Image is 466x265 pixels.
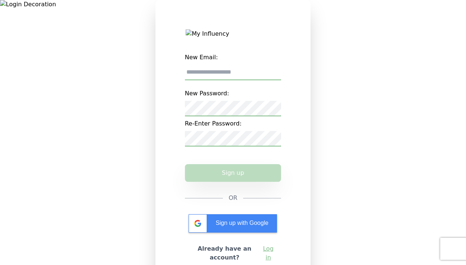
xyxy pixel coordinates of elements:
span: Sign up with Google [216,220,268,226]
label: Re-Enter Password: [185,116,281,131]
img: My Influency [186,29,280,38]
button: Sign up [185,164,281,182]
label: New Email: [185,50,281,65]
div: Sign up with Google [189,214,277,233]
h2: Already have an account? [191,244,259,262]
span: OR [229,194,238,202]
label: New Password: [185,86,281,101]
a: Log in [261,244,275,262]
